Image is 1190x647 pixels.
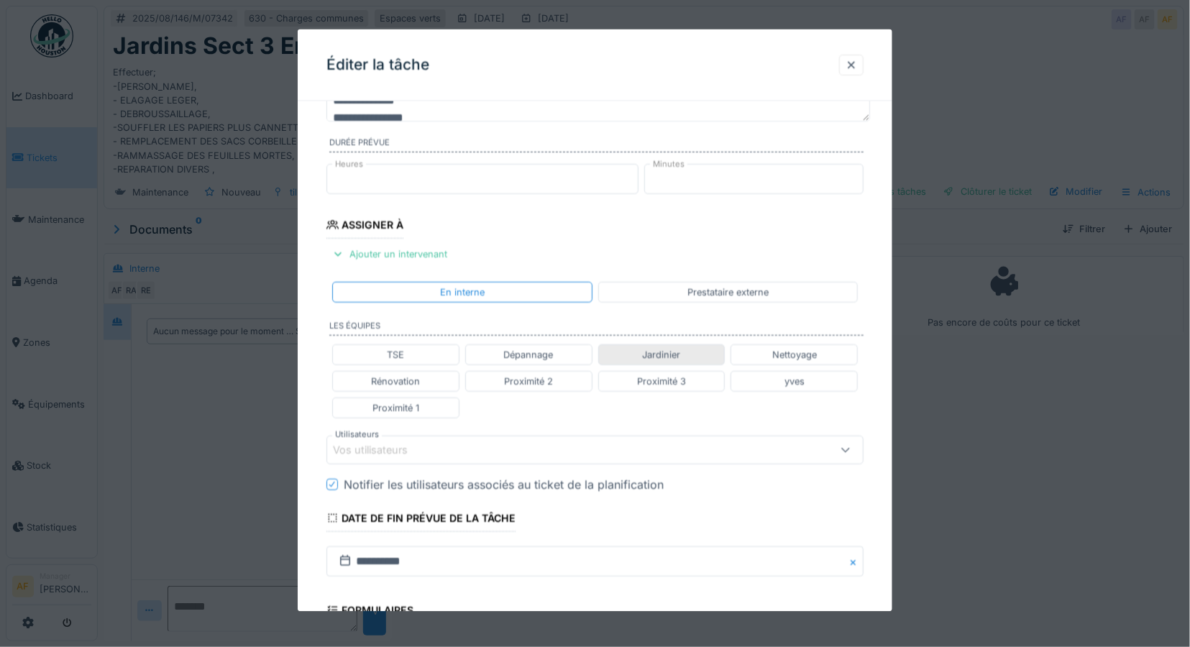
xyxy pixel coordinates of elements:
div: Proximité 2 [504,374,553,387]
h3: Éditer la tâche [326,56,429,74]
div: Prestataire externe [687,285,769,298]
div: Notifier les utilisateurs associés au ticket de la planification [344,476,664,493]
div: Vos utilisateurs [333,442,428,458]
div: Assigner à [326,214,404,239]
label: Utilisateurs [332,428,382,441]
div: Jardinier [642,347,680,361]
div: Proximité 1 [372,400,419,414]
label: Heures [332,158,366,170]
div: Date de fin prévue de la tâche [326,508,516,532]
label: Les équipes [329,319,864,335]
div: TSE [387,347,404,361]
div: Nettoyage [772,347,817,361]
button: Close [848,546,864,577]
label: Minutes [650,158,687,170]
div: Ajouter un intervenant [326,244,453,264]
div: Rénovation [371,374,420,387]
div: Formulaires [326,600,414,624]
div: Proximité 3 [637,374,686,387]
label: Durée prévue [329,137,864,152]
div: Dépannage [504,347,554,361]
div: yves [784,374,805,387]
div: En interne [440,285,485,298]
